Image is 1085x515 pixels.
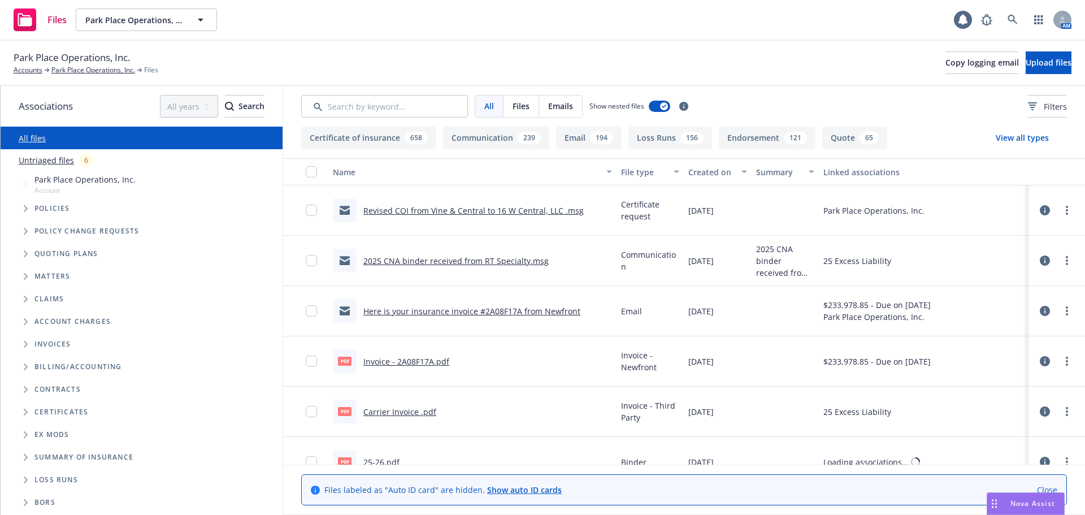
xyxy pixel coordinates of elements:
div: $233,978.85 - Due on [DATE] [823,299,931,311]
button: Communication [443,127,549,149]
div: 121 [784,132,807,144]
a: more [1060,304,1074,318]
span: Matters [34,273,70,280]
span: Certificates [34,409,88,416]
a: more [1060,405,1074,418]
span: Invoices [34,341,71,348]
a: Show auto ID cards [487,484,562,495]
span: Contracts [34,386,81,393]
span: Show nested files [589,101,644,111]
input: Toggle Row Selected [306,255,317,266]
span: Certificate request [621,198,680,222]
div: 25 Excess Liability [823,255,891,267]
span: Summary of insurance [34,454,133,461]
input: Search by keyword... [301,95,468,118]
a: Here is your insurance invoice #2A08F17A from Newfront [363,306,580,317]
span: Quoting plans [34,250,98,257]
div: Created on [688,166,735,178]
div: Search [225,96,264,117]
button: Nova Assist [987,492,1065,515]
div: 6 [79,154,94,167]
div: $233,978.85 - Due on [DATE] [823,356,931,367]
a: more [1060,254,1074,267]
span: Email [621,305,642,317]
button: Filters [1028,95,1067,118]
span: pdf [338,357,351,365]
button: Copy logging email [945,51,1019,74]
input: Toggle Row Selected [306,205,317,216]
input: Toggle Row Selected [306,356,317,367]
span: Account charges [34,318,111,325]
a: Accounts [14,65,42,75]
div: 65 [860,132,879,144]
span: pdf [338,407,351,416]
span: Park Place Operations, Inc. [85,14,183,26]
a: Report a Bug [975,8,998,31]
span: Park Place Operations, Inc. [34,174,136,185]
div: Folder Tree Example [1,356,283,514]
button: Endorsement [719,127,815,149]
a: Park Place Operations, Inc. [51,65,135,75]
span: pdf [338,457,351,466]
a: Files [9,4,71,36]
a: Untriaged files [19,154,74,166]
button: SearchSearch [225,95,264,118]
button: Park Place Operations, Inc. [76,8,217,31]
div: 658 [405,132,428,144]
span: Files labeled as "Auto ID card" are hidden. [324,484,562,496]
span: [DATE] [688,456,714,468]
span: Claims [34,296,64,302]
span: [DATE] [688,255,714,267]
span: Files [513,100,530,112]
span: Ex Mods [34,431,69,438]
span: Account [34,185,136,195]
span: Filters [1028,101,1067,112]
a: more [1060,455,1074,469]
a: more [1060,354,1074,368]
span: Loss Runs [34,477,78,483]
span: [DATE] [688,356,714,367]
button: Certificate of insurance [301,127,436,149]
a: Switch app [1027,8,1050,31]
input: Toggle Row Selected [306,406,317,417]
div: Park Place Operations, Inc. [823,311,931,323]
button: File type [617,158,684,185]
span: Emails [548,100,573,112]
div: File type [621,166,667,178]
input: Select all [306,166,317,178]
span: Invoice - Third Party [621,400,680,423]
input: Toggle Row Selected [306,305,317,317]
span: Billing/Accounting [34,363,122,370]
button: Loss Runs [628,127,712,149]
a: Carrier Invoice .pdf [363,406,436,417]
span: 2025 CNA binder received from RT Specialty [756,243,815,279]
div: Park Place Operations, Inc. [823,205,925,217]
button: Created on [684,158,752,185]
span: Associations [19,99,73,114]
div: Name [333,166,600,178]
svg: Search [225,102,234,111]
a: All files [19,133,46,144]
span: All [484,100,494,112]
span: Upload files [1026,57,1071,68]
span: Invoice - Newfront [621,349,680,373]
div: 239 [518,132,541,144]
button: Quote [822,127,887,149]
div: Drag to move [987,493,1001,514]
div: Loading associations... [823,456,909,468]
div: Tree Example [1,171,283,356]
span: Policy change requests [34,228,139,235]
div: 194 [590,132,613,144]
button: Linked associations [819,158,1028,185]
span: Binder [621,456,646,468]
span: Nova Assist [1010,499,1055,508]
button: Upload files [1026,51,1071,74]
a: more [1060,204,1074,217]
span: [DATE] [688,305,714,317]
span: BORs [34,499,55,506]
span: Policies [34,205,70,212]
button: Email [556,127,622,149]
span: [DATE] [688,406,714,418]
span: Park Place Operations, Inc. [14,50,130,65]
a: Search [1001,8,1024,31]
